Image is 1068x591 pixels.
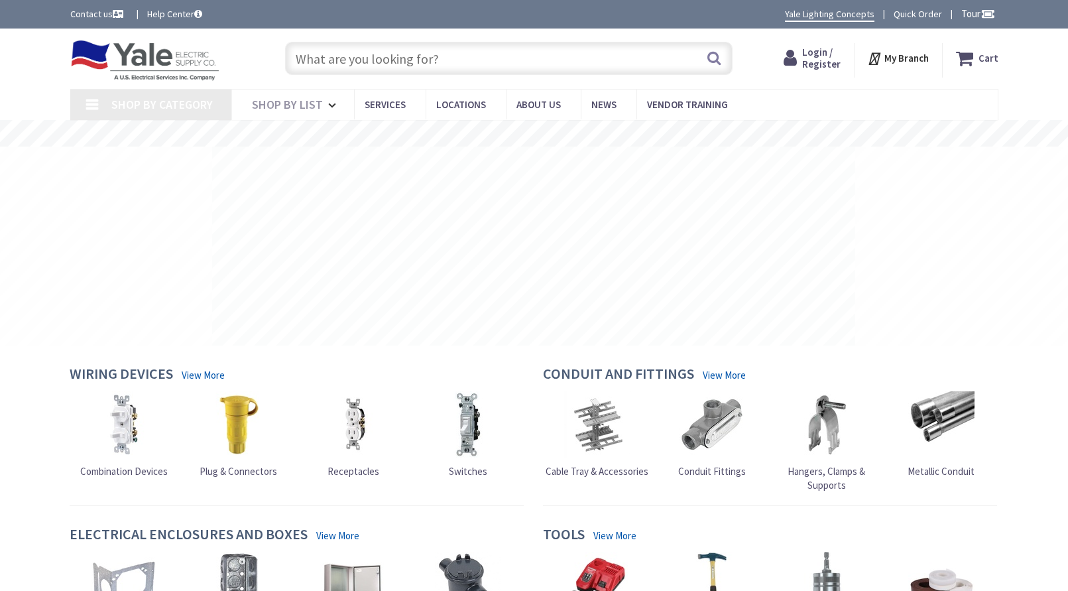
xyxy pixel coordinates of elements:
a: Plug & Connectors Plug & Connectors [200,391,277,478]
span: Hangers, Clamps & Supports [788,465,865,492]
span: Shop By List [252,97,323,112]
img: Conduit Fittings [679,391,745,458]
a: Receptacles Receptacles [320,391,386,478]
span: Cable Tray & Accessories [546,465,648,478]
span: Combination Devices [80,465,168,478]
a: View More [182,368,225,382]
span: Login / Register [802,46,841,70]
img: Combination Devices [91,391,157,458]
a: Cart [956,46,998,70]
span: News [591,98,617,111]
a: Login / Register [784,46,841,70]
a: View More [593,529,636,543]
span: Receptacles [327,465,379,478]
span: Metallic Conduit [908,465,975,478]
h4: Electrical Enclosures and Boxes [70,526,308,545]
img: Cable Tray & Accessories [564,391,630,458]
span: Plug & Connectors [200,465,277,478]
a: Quick Order [894,7,942,21]
img: Yale Electric Supply Co. [70,40,220,81]
a: Combination Devices Combination Devices [80,391,168,478]
img: Hangers, Clamps & Supports [794,391,860,458]
img: Switches [435,391,501,458]
input: What are you looking for? [285,42,733,75]
a: Conduit Fittings Conduit Fittings [678,391,746,478]
h4: Wiring Devices [70,365,173,385]
a: View More [703,368,746,382]
span: Tour [961,7,995,20]
img: Receptacles [320,391,386,458]
img: Metallic Conduit [908,391,975,458]
a: Hangers, Clamps & Supports Hangers, Clamps & Supports [772,391,881,493]
span: Vendor Training [647,98,728,111]
a: Contact us [70,7,126,21]
a: Switches Switches [435,391,501,478]
h4: Conduit and Fittings [543,365,694,385]
h4: Tools [543,526,585,545]
a: View More [316,529,359,543]
a: Yale Lighting Concepts [785,7,874,22]
a: Metallic Conduit Metallic Conduit [908,391,975,478]
img: Plug & Connectors [206,391,272,458]
span: Conduit Fittings [678,465,746,478]
span: About Us [516,98,561,111]
span: Switches [449,465,487,478]
div: My Branch [867,46,929,70]
span: Shop By Category [111,97,213,112]
span: Services [365,98,406,111]
a: Cable Tray & Accessories Cable Tray & Accessories [546,391,648,478]
strong: Cart [979,46,998,70]
strong: My Branch [884,52,929,64]
a: Help Center [147,7,202,21]
span: Locations [436,98,486,111]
